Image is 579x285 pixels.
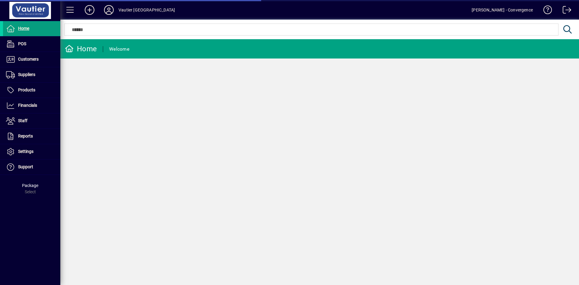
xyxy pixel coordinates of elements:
[109,44,129,54] div: Welcome
[18,149,33,154] span: Settings
[3,160,60,175] a: Support
[18,134,33,138] span: Reports
[18,72,35,77] span: Suppliers
[65,44,97,54] div: Home
[18,26,29,31] span: Home
[99,5,119,15] button: Profile
[3,129,60,144] a: Reports
[18,57,39,62] span: Customers
[18,87,35,92] span: Products
[119,5,175,15] div: Vautier [GEOGRAPHIC_DATA]
[472,5,533,15] div: [PERSON_NAME] - Convergence
[18,164,33,169] span: Support
[558,1,571,21] a: Logout
[3,113,60,128] a: Staff
[18,41,26,46] span: POS
[3,98,60,113] a: Financials
[539,1,552,21] a: Knowledge Base
[80,5,99,15] button: Add
[3,83,60,98] a: Products
[18,118,27,123] span: Staff
[3,67,60,82] a: Suppliers
[3,52,60,67] a: Customers
[22,183,38,188] span: Package
[3,36,60,52] a: POS
[18,103,37,108] span: Financials
[3,144,60,159] a: Settings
